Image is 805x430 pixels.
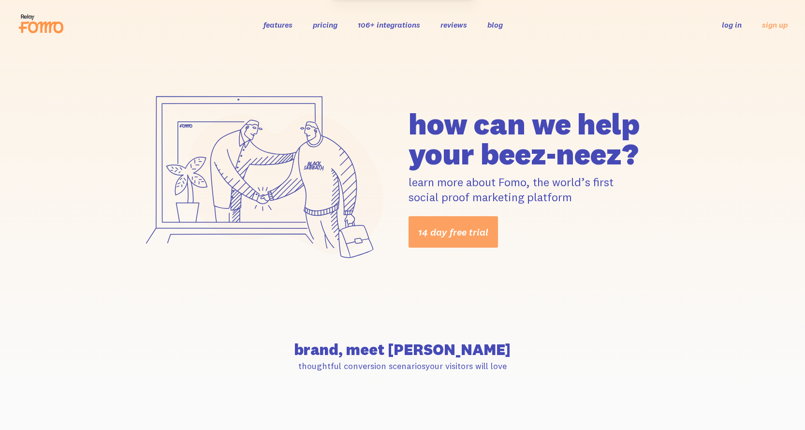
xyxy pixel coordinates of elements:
[409,216,498,248] a: 14 day free trial
[313,20,337,30] a: pricing
[133,342,673,357] h2: brand, meet [PERSON_NAME]
[133,360,673,371] p: thoughtful conversion scenarios your visitors will love
[722,20,742,30] a: log in
[487,20,503,30] a: blog
[263,20,293,30] a: features
[409,109,673,169] h1: how can we help your beez-neez?
[358,20,420,30] a: 106+ integrations
[762,20,788,30] a: sign up
[440,20,467,30] a: reviews
[409,175,673,205] p: learn more about Fomo, the world’s first social proof marketing platform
